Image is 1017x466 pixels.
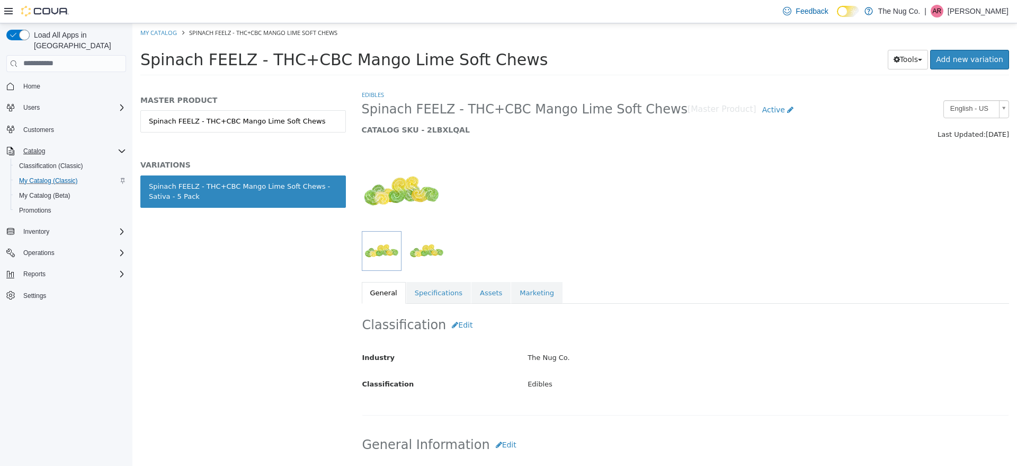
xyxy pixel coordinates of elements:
[23,147,45,155] span: Catalog
[23,292,46,300] span: Settings
[19,247,59,259] button: Operations
[30,30,126,51] span: Load All Apps in [GEOGRAPHIC_DATA]
[23,126,54,134] span: Customers
[15,189,126,202] span: My Catalog (Beta)
[19,225,53,238] button: Inventory
[15,174,82,187] a: My Catalog (Classic)
[16,158,205,179] div: Spinach FEELZ - THC+CBC Mango Lime Soft Chews - Sativa - 5 Pack
[8,137,213,146] h5: VARIATIONS
[19,247,126,259] span: Operations
[19,145,49,157] button: Catalog
[15,204,126,217] span: Promotions
[878,5,920,17] p: The Nug Co.
[933,5,942,17] span: AR
[8,87,213,109] a: Spinach FEELZ - THC+CBC Mango Lime Soft Chews
[19,268,50,280] button: Reports
[314,292,346,312] button: Edit
[11,173,130,188] button: My Catalog (Classic)
[339,259,378,281] a: Assets
[230,357,282,365] span: Classification
[229,78,556,94] span: Spinach FEELZ - THC+CBC Mango Lime Soft Chews
[15,160,87,172] a: Classification (Classic)
[11,188,130,203] button: My Catalog (Beta)
[755,27,796,46] button: Tools
[2,121,130,137] button: Customers
[19,145,126,157] span: Catalog
[19,289,126,302] span: Settings
[387,326,884,344] div: The Nug Co.
[2,78,130,94] button: Home
[23,270,46,278] span: Reports
[57,5,205,13] span: Spinach FEELZ - THC+CBC Mango Lime Soft Chews
[229,102,711,111] h5: CATALOG SKU - 2LBXLQAL
[779,1,832,22] a: Feedback
[2,100,130,115] button: Users
[19,80,44,93] a: Home
[19,122,126,136] span: Customers
[811,77,862,94] span: English - US
[8,5,44,13] a: My Catalog
[379,259,430,281] a: Marketing
[6,74,126,331] nav: Complex example
[948,5,1009,17] p: [PERSON_NAME]
[19,268,126,280] span: Reports
[15,204,56,217] a: Promotions
[837,6,859,17] input: Dark Mode
[274,259,338,281] a: Specifications
[798,27,877,46] a: Add new variation
[23,103,40,112] span: Users
[2,245,130,260] button: Operations
[19,177,78,185] span: My Catalog (Classic)
[11,159,130,173] button: Classification (Classic)
[229,67,252,75] a: Edibles
[19,289,50,302] a: Settings
[8,27,415,46] span: Spinach FEELZ - THC+CBC Mango Lime Soft Chews
[8,72,213,82] h5: MASTER PRODUCT
[229,259,273,281] a: General
[19,101,126,114] span: Users
[15,174,126,187] span: My Catalog (Classic)
[19,124,58,136] a: Customers
[19,191,70,200] span: My Catalog (Beta)
[358,412,390,432] button: Edit
[230,292,877,312] h2: Classification
[21,6,69,16] img: Cova
[19,225,126,238] span: Inventory
[2,144,130,159] button: Catalog
[2,267,130,282] button: Reports
[19,101,44,114] button: Users
[23,82,40,91] span: Home
[2,288,130,303] button: Settings
[387,352,884,371] div: Edibles
[19,80,126,93] span: Home
[924,5,926,17] p: |
[811,77,877,95] a: English - US
[11,203,130,218] button: Promotions
[853,107,877,115] span: [DATE]
[805,107,853,115] span: Last Updated:
[229,128,309,208] img: 150
[15,189,75,202] a: My Catalog (Beta)
[931,5,943,17] div: Alex Roerick
[19,162,83,170] span: Classification (Classic)
[15,160,126,172] span: Classification (Classic)
[23,249,55,257] span: Operations
[555,82,624,91] small: [Master Product]
[630,82,653,91] span: Active
[2,224,130,239] button: Inventory
[230,330,263,338] span: Industry
[796,6,828,16] span: Feedback
[230,412,877,432] h2: General Information
[23,227,49,236] span: Inventory
[19,206,51,215] span: Promotions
